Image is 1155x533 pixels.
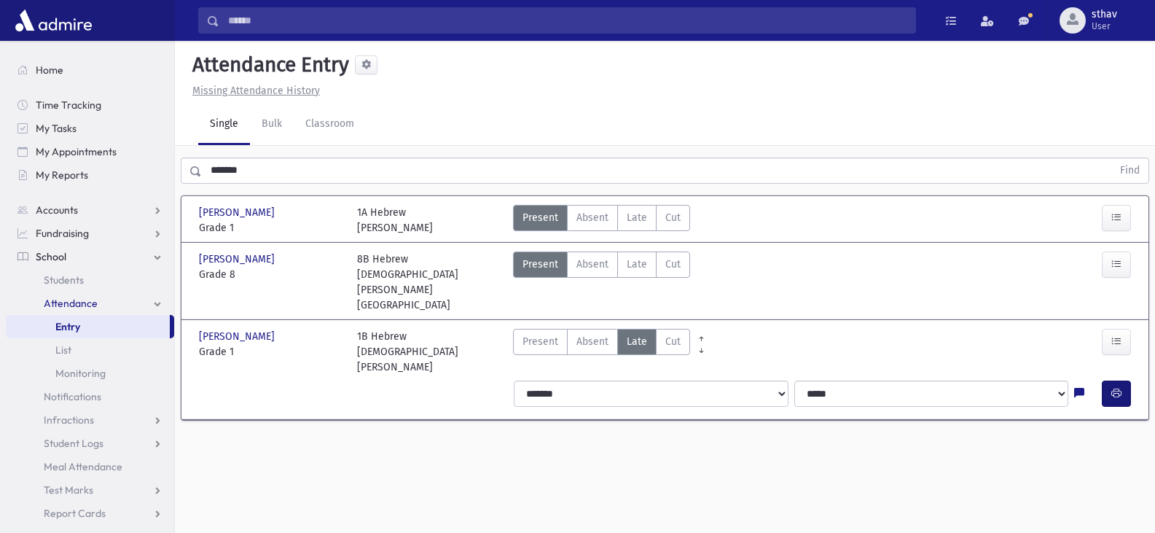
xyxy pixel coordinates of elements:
span: Present [522,210,558,225]
span: Test Marks [44,483,93,497]
a: Report Cards [6,502,174,525]
a: Home [6,58,174,82]
input: Search [219,7,915,34]
span: Cut [665,334,681,349]
span: Meal Attendance [44,460,122,473]
a: Accounts [6,198,174,222]
span: Present [522,257,558,272]
button: Find [1111,158,1148,183]
span: My Reports [36,168,88,182]
span: User [1092,20,1117,32]
span: Accounts [36,203,78,217]
span: sthav [1092,9,1117,20]
a: Entry [6,315,170,338]
span: Late [627,210,647,225]
a: Monitoring [6,362,174,385]
a: Infractions [6,408,174,432]
span: [PERSON_NAME] [199,329,278,344]
span: Attendance [44,297,98,310]
span: Cut [665,210,681,225]
span: School [36,250,66,263]
div: AttTypes [513,205,690,236]
span: [PERSON_NAME] [199,205,278,220]
span: Time Tracking [36,98,101,112]
span: My Tasks [36,122,77,135]
a: Attendance [6,292,174,315]
span: Late [627,257,647,272]
img: AdmirePro [12,6,95,35]
a: Bulk [250,104,294,145]
span: Present [522,334,558,349]
div: 1B Hebrew [DEMOGRAPHIC_DATA][PERSON_NAME] [357,329,501,375]
a: Students [6,268,174,292]
a: Notifications [6,385,174,408]
span: Grade 1 [199,344,342,359]
span: Late [627,334,647,349]
span: My Appointments [36,145,117,158]
span: Infractions [44,413,94,427]
div: 8B Hebrew [DEMOGRAPHIC_DATA][PERSON_NAME][GEOGRAPHIC_DATA] [357,252,501,313]
a: Single [198,104,250,145]
u: Missing Attendance History [192,85,320,97]
h5: Attendance Entry [187,52,349,77]
a: Fundraising [6,222,174,245]
span: Absent [576,257,608,272]
a: School [6,245,174,268]
span: List [55,343,71,357]
span: Cut [665,257,681,272]
a: List [6,338,174,362]
span: Entry [55,320,80,333]
a: Student Logs [6,432,174,455]
a: Test Marks [6,478,174,502]
a: Time Tracking [6,93,174,117]
span: Report Cards [44,507,106,520]
div: AttTypes [513,329,690,375]
span: Notifications [44,390,101,403]
span: Student Logs [44,437,103,450]
span: [PERSON_NAME] [199,252,278,267]
a: Missing Attendance History [187,85,320,97]
div: AttTypes [513,252,690,313]
span: Absent [576,334,608,349]
span: Students [44,273,84,287]
a: My Tasks [6,117,174,140]
span: Home [36,63,63,77]
span: Grade 8 [199,267,342,282]
span: Fundraising [36,227,89,240]
span: Monitoring [55,367,106,380]
a: Meal Attendance [6,455,174,478]
div: 1A Hebrew [PERSON_NAME] [357,205,433,236]
a: My Appointments [6,140,174,163]
a: My Reports [6,163,174,187]
a: Classroom [294,104,366,145]
span: Grade 1 [199,220,342,236]
span: Absent [576,210,608,225]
